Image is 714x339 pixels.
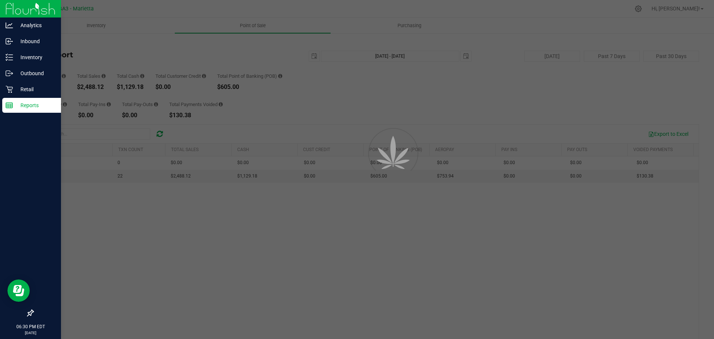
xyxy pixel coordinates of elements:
[6,38,13,45] inline-svg: Inbound
[13,21,58,30] p: Analytics
[13,69,58,78] p: Outbound
[6,70,13,77] inline-svg: Outbound
[7,279,30,302] iframe: Resource center
[13,101,58,110] p: Reports
[13,37,58,46] p: Inbound
[3,323,58,330] p: 06:30 PM EDT
[6,102,13,109] inline-svg: Reports
[6,54,13,61] inline-svg: Inventory
[13,53,58,62] p: Inventory
[6,22,13,29] inline-svg: Analytics
[13,85,58,94] p: Retail
[6,86,13,93] inline-svg: Retail
[3,330,58,336] p: [DATE]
